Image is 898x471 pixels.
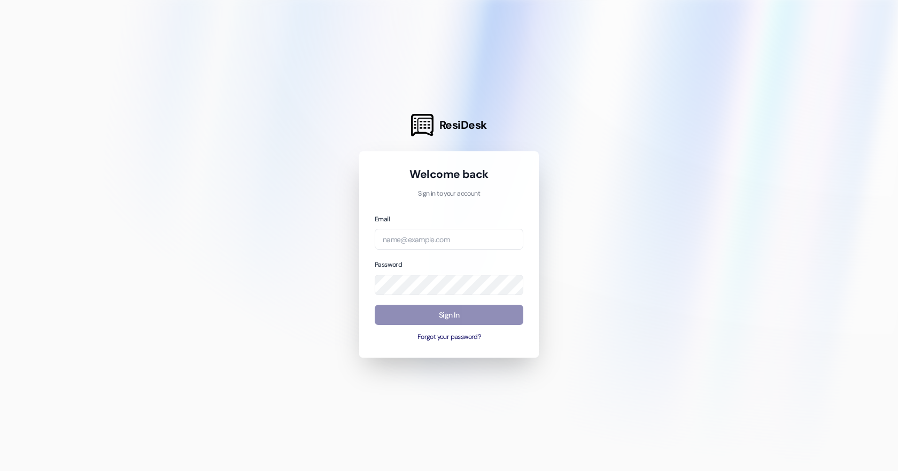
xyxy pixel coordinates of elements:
[375,260,402,269] label: Password
[375,229,523,250] input: name@example.com
[375,167,523,182] h1: Welcome back
[439,118,487,133] span: ResiDesk
[411,114,433,136] img: ResiDesk Logo
[375,305,523,326] button: Sign In
[375,333,523,342] button: Forgot your password?
[375,215,390,223] label: Email
[375,189,523,199] p: Sign in to your account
